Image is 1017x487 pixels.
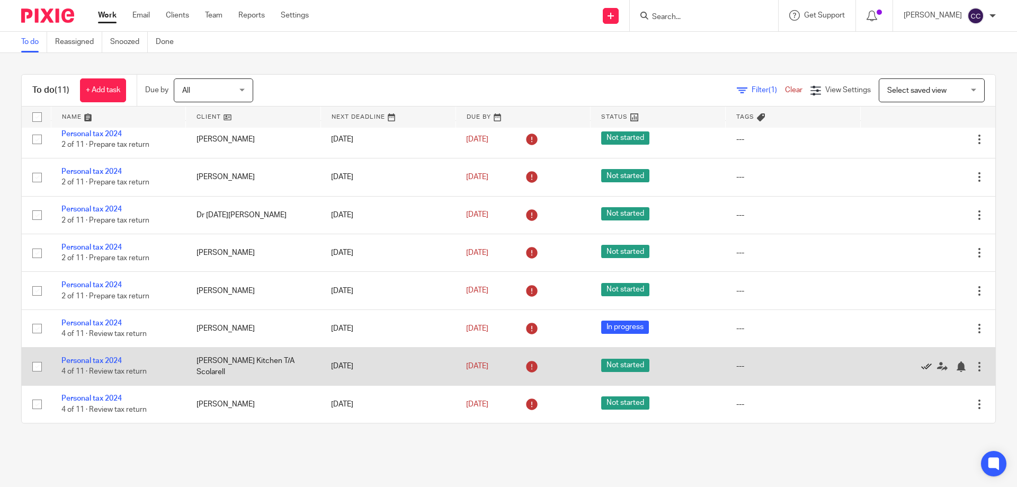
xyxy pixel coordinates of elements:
[21,32,47,52] a: To do
[61,130,122,138] a: Personal tax 2024
[55,86,69,94] span: (11)
[921,361,937,371] a: Mark as done
[320,272,456,309] td: [DATE]
[601,283,649,296] span: Not started
[186,348,321,385] td: [PERSON_NAME] Kitchen T/A Scolarell
[61,179,149,187] span: 2 of 11 · Prepare tax return
[61,357,122,365] a: Personal tax 2024
[601,207,649,220] span: Not started
[736,399,850,410] div: ---
[769,86,777,94] span: (1)
[61,168,122,175] a: Personal tax 2024
[320,120,456,158] td: [DATE]
[98,10,117,21] a: Work
[186,196,321,234] td: Dr [DATE][PERSON_NAME]
[752,86,785,94] span: Filter
[601,169,649,182] span: Not started
[110,32,148,52] a: Snoozed
[825,86,871,94] span: View Settings
[61,406,147,413] span: 4 of 11 · Review tax return
[466,173,488,181] span: [DATE]
[156,32,182,52] a: Done
[887,87,947,94] span: Select saved view
[55,32,102,52] a: Reassigned
[601,321,649,334] span: In progress
[736,172,850,182] div: ---
[785,86,802,94] a: Clear
[320,158,456,196] td: [DATE]
[61,254,149,262] span: 2 of 11 · Prepare tax return
[320,385,456,423] td: [DATE]
[61,217,149,224] span: 2 of 11 · Prepare tax return
[466,249,488,256] span: [DATE]
[186,385,321,423] td: [PERSON_NAME]
[736,323,850,334] div: ---
[320,309,456,347] td: [DATE]
[967,7,984,24] img: svg%3E
[651,13,746,22] input: Search
[320,234,456,272] td: [DATE]
[80,78,126,102] a: + Add task
[466,136,488,143] span: [DATE]
[466,362,488,370] span: [DATE]
[186,309,321,347] td: [PERSON_NAME]
[61,330,147,338] span: 4 of 11 · Review tax return
[61,368,147,376] span: 4 of 11 · Review tax return
[61,141,149,148] span: 2 of 11 · Prepare tax return
[205,10,222,21] a: Team
[132,10,150,21] a: Email
[145,85,168,95] p: Due by
[166,10,189,21] a: Clients
[736,247,850,258] div: ---
[182,87,190,94] span: All
[61,395,122,402] a: Personal tax 2024
[904,10,962,21] p: [PERSON_NAME]
[320,348,456,385] td: [DATE]
[61,293,149,300] span: 2 of 11 · Prepare tax return
[804,12,845,19] span: Get Support
[186,158,321,196] td: [PERSON_NAME]
[186,272,321,309] td: [PERSON_NAME]
[61,244,122,251] a: Personal tax 2024
[736,361,850,371] div: ---
[736,286,850,296] div: ---
[320,196,456,234] td: [DATE]
[601,245,649,258] span: Not started
[736,210,850,220] div: ---
[601,396,649,410] span: Not started
[601,359,649,372] span: Not started
[61,281,122,289] a: Personal tax 2024
[466,211,488,219] span: [DATE]
[186,234,321,272] td: [PERSON_NAME]
[21,8,74,23] img: Pixie
[736,114,754,120] span: Tags
[32,85,69,96] h1: To do
[466,325,488,332] span: [DATE]
[61,206,122,213] a: Personal tax 2024
[466,287,488,294] span: [DATE]
[281,10,309,21] a: Settings
[238,10,265,21] a: Reports
[736,134,850,145] div: ---
[61,320,122,327] a: Personal tax 2024
[601,131,649,145] span: Not started
[466,401,488,408] span: [DATE]
[186,120,321,158] td: [PERSON_NAME]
